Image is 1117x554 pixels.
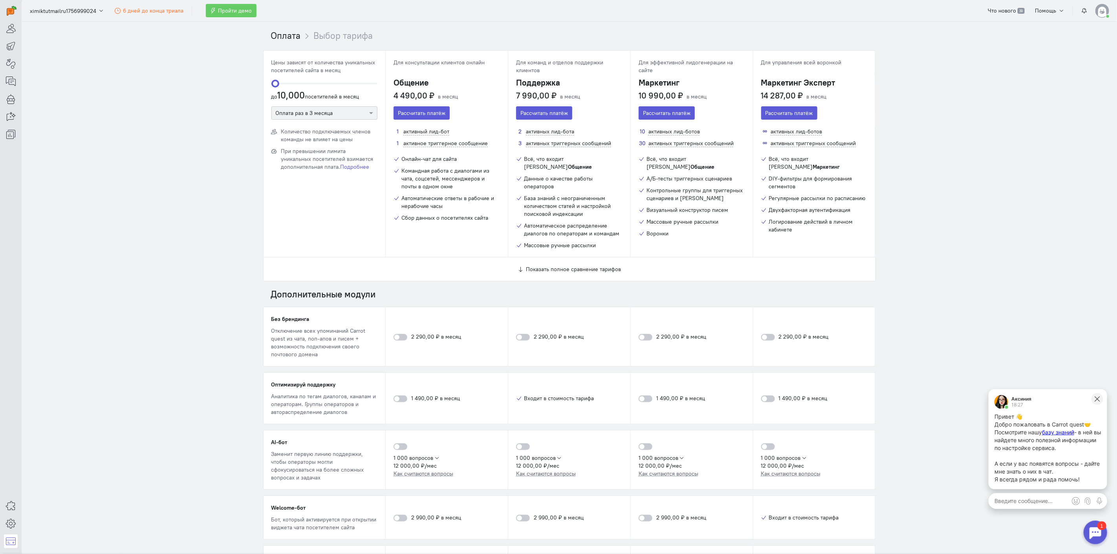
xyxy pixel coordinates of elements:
nav: breadcrumb [263,22,876,50]
button: 1 000 вопросов [394,454,440,462]
span: При превышении лимита уникальных посетителей взимается дополнительная плата. [281,147,378,171]
b: Общение [568,163,592,170]
span: Что нового [988,7,1016,14]
a: Оплата [271,30,301,41]
span: А если у вас появятся вопросы - дайте мне знать о них в чат. [14,75,119,90]
span: 1 [394,139,401,147]
span: активный лид-бот [403,128,449,135]
div: Отключение всех упоминаний Carrot quest из чата, поп-апов и писем + возможность подключения своег... [271,327,378,358]
button: Рассчитать платёж [516,106,572,120]
div: Входит в стоимость тарифа [508,373,630,424]
div: Автоматическое распределение диалогов по операторам и командам [524,222,623,237]
span: 1 [394,128,401,135]
button: Пройти демо [206,4,256,17]
div: Входит в стоимость тарифа [753,496,875,539]
div: Сбор данных о посетителях сайта [401,214,488,222]
div: Командная работа с диалогами из чата, соцсетей, мессенджеров и почты в одном окне [401,167,500,190]
div: 2 290,00 ₽ в месяц [631,307,753,366]
div: AI-бот [271,438,378,446]
div: Всё, что входит [PERSON_NAME] [769,155,868,171]
h3: 7 990,00 ₽ [516,90,557,101]
b: 10,000 [278,89,305,101]
span: 2 [516,128,524,135]
span: Как считаются вопросы [761,470,821,477]
div: 1 490,00 ₽ в месяц [386,373,508,424]
span: 3 [516,139,524,147]
div: Визуальный конструктор писем [646,206,728,214]
span: активных триггерных сообщений [648,139,734,147]
img: carrot-quest.svg [7,6,16,16]
h3: Общение [394,78,428,87]
span: Для эффективной лидогенерации на сайте [639,59,733,74]
div: Массовые ручные рассылки [524,241,596,249]
div: Всё, что входит [PERSON_NAME] [646,155,745,171]
div: База знаний с неограниченным количеством статей и настройкой поисковой индексации [524,194,623,218]
div: DIY-фильтры для формирования сегментов [769,175,868,190]
div: Оптимизируй поддержку [271,381,378,388]
div: 1 490,00 ₽ в месяц [631,373,753,424]
button: Помощь [1031,4,1069,17]
div: Welcome-бот [271,504,378,512]
div: Бот, который активируется при открытии виджета чата посетителем сайта [271,516,378,531]
span: Я согласен [737,11,763,19]
div: Регулярные рассылки по расписанию [769,194,866,202]
ngx-slider: ngx-slider [271,83,378,84]
div: Логирование действий в личном кабинете [769,218,868,233]
div: 2 290,00 ₽ в месяц [386,307,508,366]
div: Двухфакторная аутентификация [769,206,851,214]
span: Количество подключаемых членов команды не влияет на цены [281,128,378,143]
div: 1 [18,5,27,13]
a: здесь [692,16,706,22]
span: в месяц [560,93,580,100]
button: Я согласен [730,7,769,23]
span: Для команд и отделов поддержки клиентов [516,59,603,74]
span: в месяц [687,93,707,100]
button: Голосовое сообщение [113,110,125,122]
div: Данные о качестве работы операторов [524,175,623,190]
a: базу знаний [61,44,93,51]
h3: 10 990,00 ₽ [639,90,683,101]
span: активных лид-бота [526,128,574,135]
span: - в ней вы найдете много полезной информации по настройке сервиса. [14,44,121,66]
button: Показать полное сравнение тарифов [518,265,621,273]
div: Без брендинга [271,315,378,323]
a: Что нового 39 [983,4,1029,17]
span: 10 [639,128,646,135]
button: 1 000 вопросов [639,454,685,462]
button: 1 000 вопросов [761,454,808,462]
b: Маркетинг [813,163,840,170]
div: Автоматические ответы в рабочие и нерабочие часы [401,194,500,210]
span: Для консультации клиентов онлайн [394,59,485,66]
span: ∞ [761,139,769,147]
span: Для управления всей воронкой [761,59,842,66]
span: Помощь [1035,7,1057,14]
b: Общение [690,163,714,170]
span: активных лид-ботов [648,128,700,135]
h3: 14 287,00 ₽ [761,90,803,101]
div: 2 290,00 ₽ в месяц [753,307,875,366]
div: 12 000,00 ₽/мес [761,462,821,470]
span: Как считаются вопросы [639,470,698,477]
span: Посмотрите нашу [14,44,61,51]
span: Я всегда рядом и рада помочь! [14,91,99,98]
img: default-v4.png [1095,4,1109,18]
span: Добро пожаловать в Carrot quest🤝 [14,36,110,43]
h3: Маркетинг Эксперт [761,78,835,87]
h3: Маркетинг [639,78,679,87]
span: в месяц [807,93,827,100]
div: Контрольные группы для триггерных сценариев и [PERSON_NAME] [646,186,745,202]
div: Воронки [646,230,668,237]
span: активных лид-ботов [771,128,822,135]
span: 6 дней до конца триала [123,7,183,14]
div: Онлайн-чат для сайта [401,155,457,163]
button: Рассчитать платёж [394,106,450,120]
div: 12 000,00 ₽/мес [516,462,576,470]
div: Всё, что входит [PERSON_NAME] [524,155,623,171]
button: Рассчитать платёж [639,106,695,120]
div: 2 990,00 ₽ в месяц [631,496,753,539]
span: Как считаются вопросы [516,470,576,477]
div: 1 490,00 ₽ в месяц [753,373,875,424]
span: ngx-slider [271,80,279,87]
div: Заменит первую линию поддержки, чтобы операторы могли сфокусироваться на более сложных вопросах и... [271,450,378,481]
